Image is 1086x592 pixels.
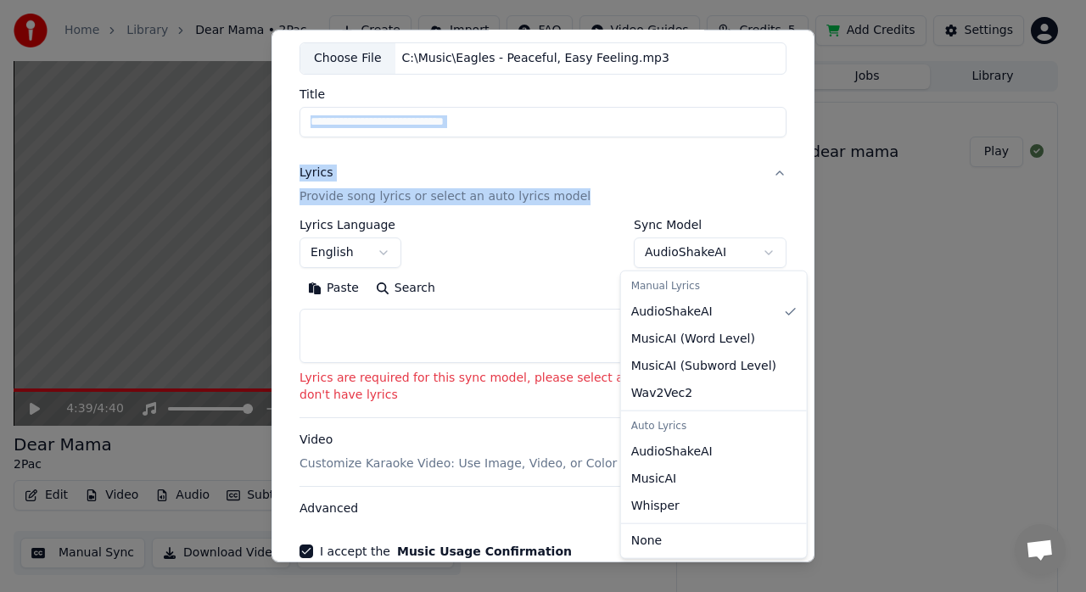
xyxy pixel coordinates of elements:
[631,471,677,488] span: MusicAI
[631,304,713,321] span: AudioShakeAI
[631,358,776,375] span: MusicAI ( Subword Level )
[631,533,663,550] span: None
[624,415,803,438] div: Auto Lyrics
[631,385,692,402] span: Wav2Vec2
[631,444,713,461] span: AudioShakeAI
[624,275,803,299] div: Manual Lyrics
[631,331,755,348] span: MusicAI ( Word Level )
[631,498,680,515] span: Whisper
